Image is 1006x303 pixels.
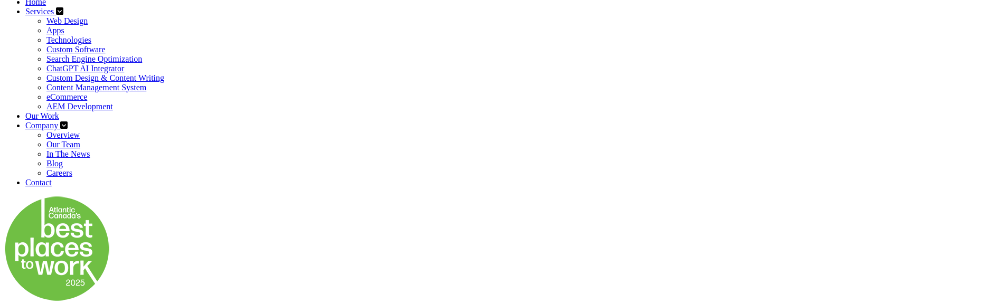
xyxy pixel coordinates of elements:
a: Technologies [46,35,91,44]
a: ChatGPT AI Integrator [46,64,124,73]
a: Apps [46,26,64,35]
a: Blog [46,159,63,168]
a: Search Engine Optimization [46,54,142,63]
img: Down [4,196,110,301]
a: Our Work [25,111,59,120]
a: Web Design [46,16,88,25]
a: Company [25,121,60,130]
a: Custom Design & Content Writing [46,73,164,82]
a: Contact [25,178,52,187]
a: Overview [46,130,80,139]
a: Our Team [46,140,80,149]
a: Services [25,7,56,16]
a: Careers [46,168,72,177]
a: Content Management System [46,83,146,92]
a: Custom Software [46,45,106,54]
a: AEM Development [46,102,113,111]
a: In The News [46,149,90,158]
a: eCommerce [46,92,87,101]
